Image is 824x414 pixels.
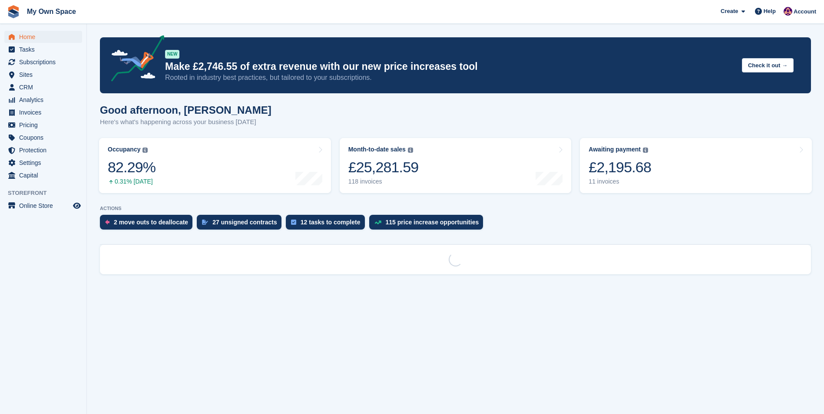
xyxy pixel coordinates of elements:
[99,138,331,193] a: Occupancy 82.29% 0.31% [DATE]
[643,148,648,153] img: icon-info-grey-7440780725fd019a000dd9b08b2336e03edf1995a4989e88bcd33f0948082b44.svg
[19,106,71,118] span: Invoices
[4,157,82,169] a: menu
[589,178,651,185] div: 11 invoices
[721,7,738,16] span: Create
[105,220,109,225] img: move_outs_to_deallocate_icon-f764333ba52eb49d3ac5e1228854f67142a1ed5810a6f6cc68b1a99e826820c5.svg
[19,119,71,131] span: Pricing
[19,94,71,106] span: Analytics
[100,104,271,116] h1: Good afternoon, [PERSON_NAME]
[19,81,71,93] span: CRM
[142,148,148,153] img: icon-info-grey-7440780725fd019a000dd9b08b2336e03edf1995a4989e88bcd33f0948082b44.svg
[4,144,82,156] a: menu
[4,56,82,68] a: menu
[794,7,816,16] span: Account
[4,131,82,144] a: menu
[4,200,82,212] a: menu
[100,117,271,127] p: Here's what's happening across your business [DATE]
[4,106,82,118] a: menu
[212,219,277,226] div: 27 unsigned contracts
[4,69,82,81] a: menu
[165,73,735,82] p: Rooted in industry best practices, but tailored to your subscriptions.
[386,219,479,226] div: 115 price increase opportunities
[197,215,286,234] a: 27 unsigned contracts
[286,215,369,234] a: 12 tasks to complete
[291,220,296,225] img: task-75834270c22a3079a89374b754ae025e5fb1db73e45f91037f5363f120a921f8.svg
[8,189,86,197] span: Storefront
[19,69,71,81] span: Sites
[19,157,71,169] span: Settings
[108,158,156,176] div: 82.29%
[580,138,812,193] a: Awaiting payment £2,195.68 11 invoices
[374,220,381,224] img: price_increase_opportunities-93ffe204e8149a01c8c9dc8f82e8f89637d9d84a8eef4429ea346261dce0b2c0.svg
[4,81,82,93] a: menu
[19,43,71,56] span: Tasks
[114,219,188,226] div: 2 move outs to deallocate
[108,146,140,153] div: Occupancy
[108,178,156,185] div: 0.31% [DATE]
[7,5,20,18] img: stora-icon-8386f47178a22dfd0bd8f6a31ec36ba5ce8667c1dd55bd0f319d3a0aa187defe.svg
[100,206,811,211] p: ACTIONS
[19,144,71,156] span: Protection
[165,60,735,73] p: Make £2,746.55 of extra revenue with our new price increases tool
[348,146,406,153] div: Month-to-date sales
[301,219,361,226] div: 12 tasks to complete
[19,31,71,43] span: Home
[369,215,488,234] a: 115 price increase opportunities
[4,31,82,43] a: menu
[165,50,179,59] div: NEW
[4,169,82,181] a: menu
[589,158,651,176] div: £2,195.68
[19,131,71,144] span: Coupons
[784,7,792,16] img: Sergio Tartaglia
[19,200,71,212] span: Online Store
[100,215,197,234] a: 2 move outs to deallocate
[202,220,208,225] img: contract_signature_icon-13c848040528278c33f63329250d36e43548de30e8caae1d1a13099fd9432cc5.svg
[340,138,572,193] a: Month-to-date sales £25,281.59 118 invoices
[23,4,79,19] a: My Own Space
[104,35,165,85] img: price-adjustments-announcement-icon-8257ccfd72463d97f412b2fc003d46551f7dbcb40ab6d574587a9cd5c0d94...
[408,148,413,153] img: icon-info-grey-7440780725fd019a000dd9b08b2336e03edf1995a4989e88bcd33f0948082b44.svg
[72,200,82,211] a: Preview store
[764,7,776,16] span: Help
[742,58,794,72] button: Check it out →
[4,119,82,131] a: menu
[19,56,71,68] span: Subscriptions
[589,146,641,153] div: Awaiting payment
[348,158,419,176] div: £25,281.59
[348,178,419,185] div: 118 invoices
[19,169,71,181] span: Capital
[4,94,82,106] a: menu
[4,43,82,56] a: menu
